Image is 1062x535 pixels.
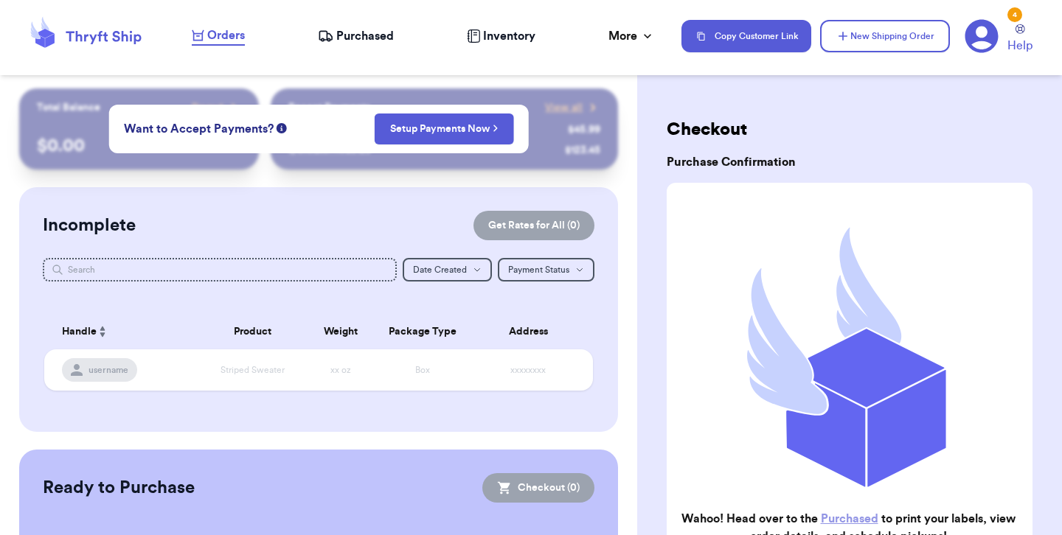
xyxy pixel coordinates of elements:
[473,211,594,240] button: Get Rates for All (0)
[415,366,430,374] span: Box
[510,366,546,374] span: xxxxxxxx
[88,364,128,376] span: username
[192,27,245,46] a: Orders
[568,122,600,137] div: $ 45.99
[403,258,492,282] button: Date Created
[97,323,108,340] button: Sort ascending
[1007,24,1032,55] a: Help
[667,118,1032,141] h2: Checkout
[198,314,308,349] th: Product
[820,20,950,52] button: New Shipping Order
[124,120,274,138] span: Want to Accept Payments?
[192,100,223,115] span: Payout
[472,314,593,349] th: Address
[545,100,583,115] span: View all
[192,100,241,115] a: Payout
[373,314,472,349] th: Package Type
[565,143,600,158] div: $ 123.45
[965,19,999,53] a: 4
[37,100,100,115] p: Total Balance
[336,27,394,45] span: Purchased
[62,324,97,340] span: Handle
[821,513,878,525] a: Purchased
[43,476,195,500] h2: Ready to Purchase
[482,473,594,503] button: Checkout (0)
[1007,7,1022,22] div: 4
[288,100,370,115] p: Recent Payments
[498,258,594,282] button: Payment Status
[681,20,811,52] button: Copy Customer Link
[330,366,351,374] span: xx oz
[467,27,535,45] a: Inventory
[43,258,397,282] input: Search
[221,366,285,374] span: Striped Sweater
[1007,37,1032,55] span: Help
[667,153,1032,171] h3: Purchase Confirmation
[37,134,241,158] p: $ 0.00
[545,100,600,115] a: View all
[508,265,569,274] span: Payment Status
[318,27,394,45] a: Purchased
[308,314,373,349] th: Weight
[43,214,136,237] h2: Incomplete
[483,27,535,45] span: Inventory
[207,27,245,44] span: Orders
[608,27,655,45] div: More
[390,122,499,136] a: Setup Payments Now
[413,265,467,274] span: Date Created
[375,113,514,144] button: Setup Payments Now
